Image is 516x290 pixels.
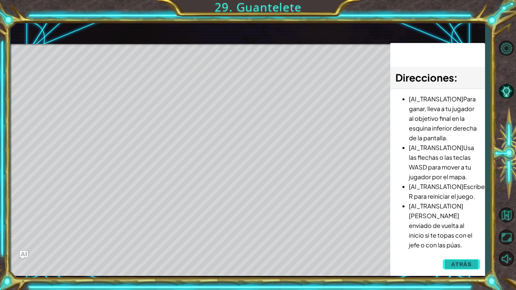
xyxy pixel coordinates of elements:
span: Direcciones [395,71,454,84]
span: Atrás [451,261,472,268]
button: Volver al Mapa [497,205,516,225]
a: Volver al Mapa [497,204,516,227]
button: Pista AI [497,81,516,101]
li: [AI_TRANSLATION][PERSON_NAME] enviado de vuelta al inicio si te topas con el jefe o con las púas. [409,201,480,250]
button: Atrás [443,257,480,271]
li: [AI_TRANSLATION]Para ganar, lleva a tu jugador al objetivo final en la esquina inferior derecha d... [409,94,480,143]
button: Activar sonido. [497,249,516,269]
button: Maximizar Navegador [497,228,516,247]
li: [AI_TRANSLATION]Escribe R para reiniciar el juego. [409,182,480,201]
h3: : [395,70,480,85]
button: Ask AI [20,251,28,259]
li: [AI_TRANSLATION]Usa las flechas o las teclas WASD para mover a tu jugador por el mapa. [409,143,480,182]
button: Opciones del Nivel [497,38,516,58]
